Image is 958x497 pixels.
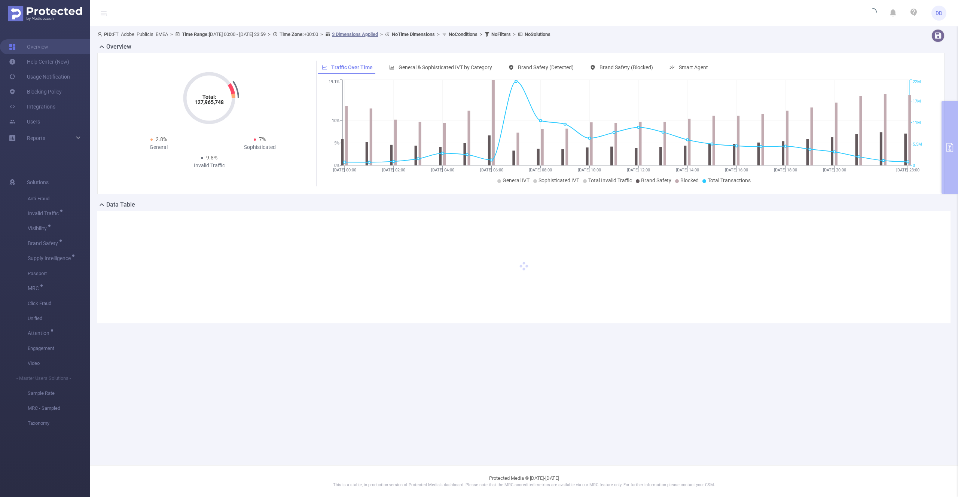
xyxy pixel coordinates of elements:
[28,226,49,231] span: Visibility
[108,143,209,151] div: General
[28,191,90,206] span: Anti-Fraud
[389,65,394,70] i: icon: bar-chart
[539,177,579,183] span: Sophisticated IVT
[449,31,478,37] b: No Conditions
[104,31,113,37] b: PID:
[518,64,574,70] span: Brand Safety (Detected)
[28,311,90,326] span: Unified
[28,341,90,356] span: Engagement
[97,32,104,37] i: icon: user
[168,31,175,37] span: >
[28,266,90,281] span: Passport
[913,163,915,168] tspan: 0
[106,200,135,209] h2: Data Table
[491,31,511,37] b: No Filters
[27,131,45,146] a: Reports
[627,168,650,173] tspan: [DATE] 12:00
[28,401,90,416] span: MRC - Sampled
[202,94,216,100] tspan: Total:
[334,141,339,146] tspan: 5%
[724,168,748,173] tspan: [DATE] 16:00
[511,31,518,37] span: >
[913,80,921,85] tspan: 22M
[392,31,435,37] b: No Time Dimensions
[28,296,90,311] span: Click Fraud
[206,155,217,161] span: 9.8%
[28,330,52,336] span: Attention
[9,99,55,114] a: Integrations
[9,84,62,99] a: Blocking Policy
[913,121,921,125] tspan: 11M
[641,177,671,183] span: Brand Safety
[322,65,327,70] i: icon: line-chart
[823,168,846,173] tspan: [DATE] 20:00
[182,31,209,37] b: Time Range:
[399,64,492,70] span: General & Sophisticated IVT by Category
[106,42,131,51] h2: Overview
[332,31,378,37] u: 3 Dimensions Applied
[209,143,310,151] div: Sophisticated
[333,168,356,173] tspan: [DATE] 00:00
[9,54,69,69] a: Help Center (New)
[913,142,922,147] tspan: 5.5M
[868,8,877,18] i: icon: loading
[28,241,61,246] span: Brand Safety
[503,177,530,183] span: General IVT
[578,168,601,173] tspan: [DATE] 10:00
[280,31,304,37] b: Time Zone:
[334,163,339,168] tspan: 0%
[478,31,485,37] span: >
[318,31,325,37] span: >
[588,177,632,183] span: Total Invalid Traffic
[90,465,958,497] footer: Protected Media © [DATE]-[DATE]
[679,64,708,70] span: Smart Agent
[159,162,260,170] div: Invalid Traffic
[435,31,442,37] span: >
[28,416,90,431] span: Taxonomy
[195,99,224,105] tspan: 127,965,748
[332,118,339,123] tspan: 10%
[27,135,45,141] span: Reports
[382,168,405,173] tspan: [DATE] 02:00
[431,168,454,173] tspan: [DATE] 04:00
[329,80,339,85] tspan: 19.1%
[599,64,653,70] span: Brand Safety (Blocked)
[708,177,751,183] span: Total Transactions
[936,6,942,21] span: DD
[28,211,61,216] span: Invalid Traffic
[774,168,797,173] tspan: [DATE] 18:00
[266,31,273,37] span: >
[109,482,939,488] p: This is a stable, in production version of Protected Media's dashboard. Please note that the MRC ...
[896,168,919,173] tspan: [DATE] 23:00
[331,64,373,70] span: Traffic Over Time
[529,168,552,173] tspan: [DATE] 08:00
[525,31,550,37] b: No Solutions
[9,39,48,54] a: Overview
[28,256,73,261] span: Supply Intelligence
[28,386,90,401] span: Sample Rate
[480,168,503,173] tspan: [DATE] 06:00
[156,136,167,142] span: 2.8%
[259,136,266,142] span: 7%
[378,31,385,37] span: >
[28,356,90,371] span: Video
[97,31,550,37] span: FT_Adobe_Publicis_EMEA [DATE] 00:00 - [DATE] 23:59 +00:00
[8,6,82,21] img: Protected Media
[9,69,70,84] a: Usage Notification
[28,286,42,291] span: MRC
[27,175,49,190] span: Solutions
[680,177,699,183] span: Blocked
[9,114,40,129] a: Users
[913,99,921,104] tspan: 17M
[676,168,699,173] tspan: [DATE] 14:00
